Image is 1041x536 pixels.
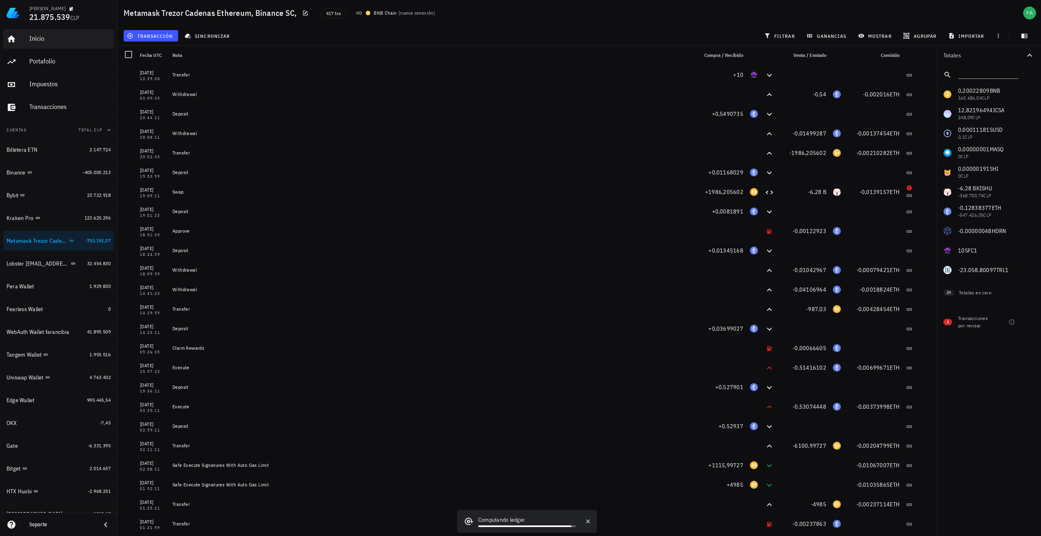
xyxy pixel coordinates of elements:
[811,501,826,508] span: -4985
[761,30,800,41] button: filtrar
[172,169,691,176] div: Deposit
[140,362,166,370] div: [DATE]
[85,237,111,244] span: -755.192,57
[947,290,951,296] span: 29
[140,166,166,174] div: [DATE]
[3,482,114,501] a: HTX Huobi -2.968.251
[172,208,691,215] div: Deposit
[140,381,166,389] div: [DATE]
[172,462,691,468] div: Safe Execute Signatures With Auto Gas Limit
[140,194,166,198] div: 19:09:11
[140,506,166,510] div: 01:25:11
[808,188,826,196] span: -6,28 B
[890,266,899,274] span: ETH
[890,91,899,98] span: ETH
[833,442,841,450] div: DAI-icon
[140,147,166,155] div: [DATE]
[708,462,743,469] span: +1115,99727
[750,188,758,196] div: DAI-icon
[860,188,890,196] span: -0,0139157
[140,186,166,194] div: [DATE]
[860,33,892,39] span: mostrar
[750,207,758,216] div: ETH-icon
[140,498,166,506] div: [DATE]
[813,91,826,98] span: -0,54
[943,52,1025,58] div: Totales
[29,103,111,111] div: Transacciones
[108,306,111,312] span: 0
[140,253,166,257] div: 18:24:59
[695,46,747,65] div: Compra / Recibido
[704,52,743,58] span: Compra / Recibido
[89,465,111,471] span: 2.014.657
[3,254,114,273] a: Lobster [EMAIL_ADDRESS][DOMAIN_NAME] 32.454.830
[793,130,826,137] span: -0,01499287
[89,146,111,153] span: 2.147.724
[70,14,80,22] span: CLP
[140,283,166,292] div: [DATE]
[140,174,166,179] div: 19:53:59
[750,71,758,79] div: SFC1-icon
[7,215,34,222] div: Kraken Pro
[140,350,166,354] div: 05:26:35
[140,311,166,315] div: 14:29:59
[140,214,166,218] div: 19:01:23
[172,72,691,78] div: Transfer
[733,71,743,78] span: +10
[3,163,114,182] a: Binance -405.000.213
[833,364,841,372] div: ETH-icon
[855,30,897,41] button: mostrar
[7,146,37,153] div: Billetera ETN
[833,285,841,294] div: ETH-icon
[793,286,826,293] span: -0,04106964
[3,75,114,94] a: Impuestos
[83,169,111,175] span: -405.000.213
[140,440,166,448] div: [DATE]
[172,306,691,312] div: Transfer
[124,7,300,20] h1: Metamask Trezor Cadenas Ethereum, Binance SC,
[3,504,114,524] a: [DEMOGRAPHIC_DATA] 2585,37
[890,130,899,137] span: ETH
[766,33,795,39] span: filtrar
[89,374,111,380] span: 4.763.402
[750,246,758,255] div: ETH-icon
[88,442,111,449] span: -6.331.395
[890,305,899,313] span: ETH
[793,344,826,352] span: -0,00066605
[89,351,111,357] span: 1.955.516
[172,501,691,508] div: Transfer
[140,420,166,428] div: [DATE]
[140,77,166,81] div: 13:39:30
[750,110,758,118] div: ETH-icon
[712,208,744,215] span: +0,0081891
[140,244,166,253] div: [DATE]
[94,511,111,517] span: 2585,37
[7,488,32,495] div: HTX Huobi
[937,46,1041,65] button: Totales
[856,403,890,410] span: -0,00373998
[856,305,890,313] span: -0,00428454
[793,442,826,449] span: -6100,99727
[833,188,841,196] div: KISHU-icon
[705,188,743,196] span: +1986,205602
[750,168,758,176] div: ETH-icon
[29,35,111,42] div: Inicio
[890,188,899,196] span: ETH
[3,231,114,251] a: Metamask Trezor Cadenas Ethereum, Binance SC, -755.192,57
[140,389,166,393] div: 15:36:11
[890,286,899,293] span: ETH
[856,481,890,488] span: -0,01035865
[958,315,992,329] div: Transacciones por revisar
[140,526,166,530] div: 01:21:59
[181,30,235,41] button: sincronizar
[750,383,758,391] div: ETH-icon
[750,461,758,469] div: DAI-icon
[777,46,830,65] div: Venta / Enviado
[947,319,949,325] span: 4
[140,448,166,452] div: 02:11:11
[87,260,111,266] span: 32.454.830
[172,91,691,98] div: Withdrawal
[3,140,114,159] a: Billetera ETN 2.147.724
[905,33,936,39] span: agrupar
[959,289,1018,296] div: Totales en cero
